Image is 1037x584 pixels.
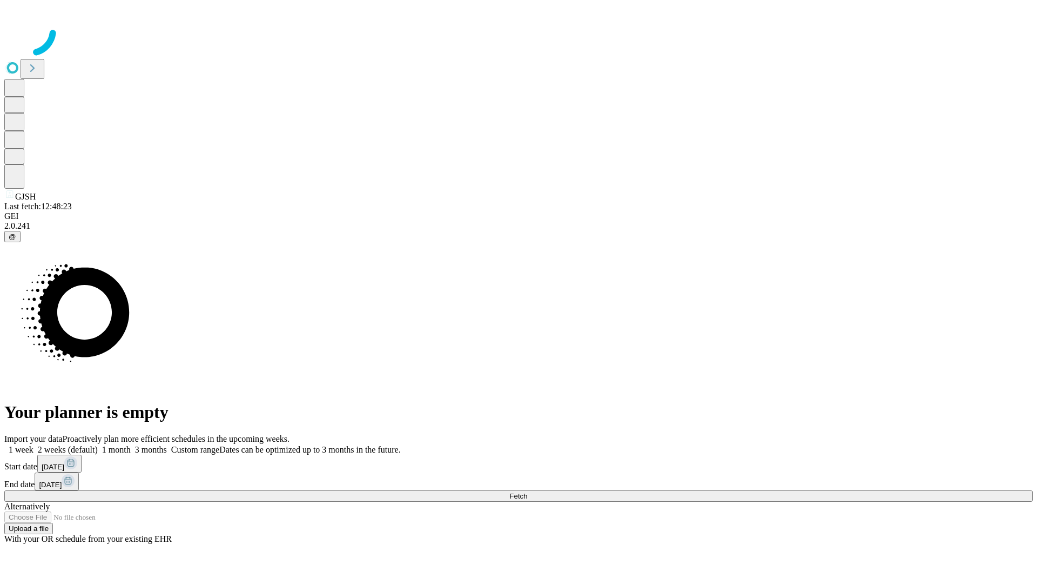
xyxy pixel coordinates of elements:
[135,445,167,454] span: 3 months
[4,534,172,543] span: With your OR schedule from your existing EHR
[4,221,1033,231] div: 2.0.241
[35,473,79,490] button: [DATE]
[171,445,219,454] span: Custom range
[4,473,1033,490] div: End date
[42,463,64,471] span: [DATE]
[4,434,63,443] span: Import your data
[4,490,1033,502] button: Fetch
[4,523,53,534] button: Upload a file
[4,211,1033,221] div: GEI
[9,233,16,241] span: @
[102,445,131,454] span: 1 month
[4,502,50,511] span: Alternatively
[39,481,62,489] span: [DATE]
[219,445,400,454] span: Dates can be optimized up to 3 months in the future.
[509,492,527,500] span: Fetch
[37,455,82,473] button: [DATE]
[4,455,1033,473] div: Start date
[9,445,33,454] span: 1 week
[4,231,21,242] button: @
[4,202,72,211] span: Last fetch: 12:48:23
[63,434,289,443] span: Proactively plan more efficient schedules in the upcoming weeks.
[15,192,36,201] span: GJSH
[4,402,1033,422] h1: Your planner is empty
[38,445,98,454] span: 2 weeks (default)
